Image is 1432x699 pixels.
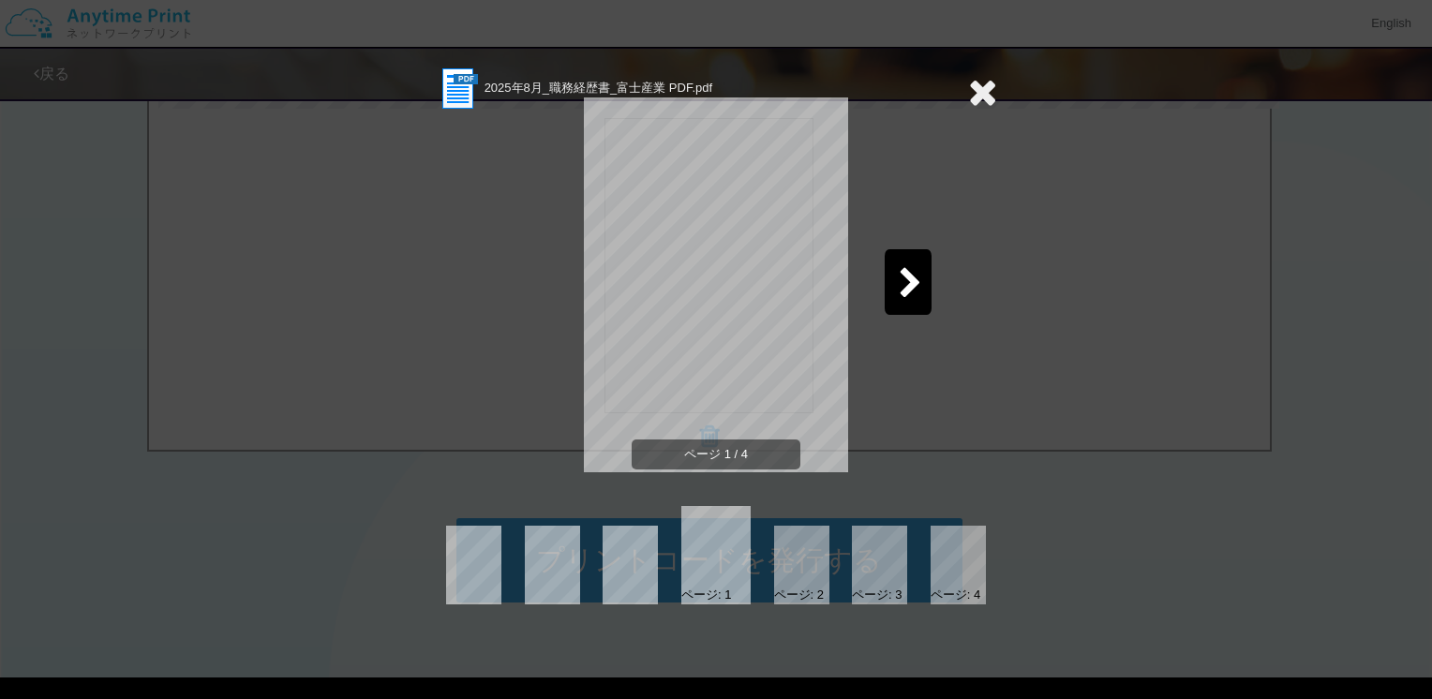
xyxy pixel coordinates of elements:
div: ページ: 3 [852,587,902,604]
div: ページ: 1 [681,587,731,604]
div: ページ: 4 [931,587,980,604]
div: ページ: 2 [774,587,824,604]
span: ページ 1 / 4 [632,439,800,470]
span: 2025年8月_職務経歴書_富士産業 PDF.pdf [485,81,712,95]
